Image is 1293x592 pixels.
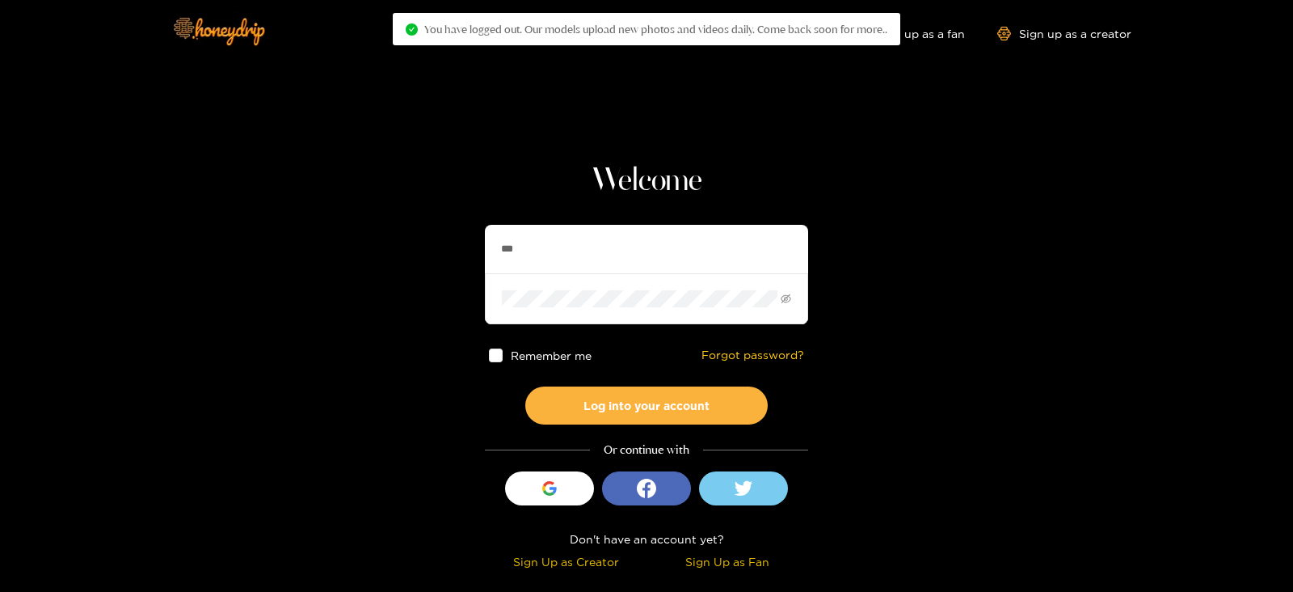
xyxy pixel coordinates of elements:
span: check-circle [406,23,418,36]
div: Don't have an account yet? [485,530,808,548]
a: Sign up as a fan [854,27,965,40]
div: Sign Up as Creator [489,552,642,571]
a: Forgot password? [701,349,804,362]
span: You have logged out. Our models upload new photos and videos daily. Come back soon for more.. [424,23,887,36]
span: Remember me [511,349,592,362]
span: eye-invisible [781,294,791,304]
div: Or continue with [485,441,808,459]
button: Log into your account [525,387,768,425]
div: Sign Up as Fan [651,552,804,571]
h1: Welcome [485,162,808,201]
a: Sign up as a creator [997,27,1131,40]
